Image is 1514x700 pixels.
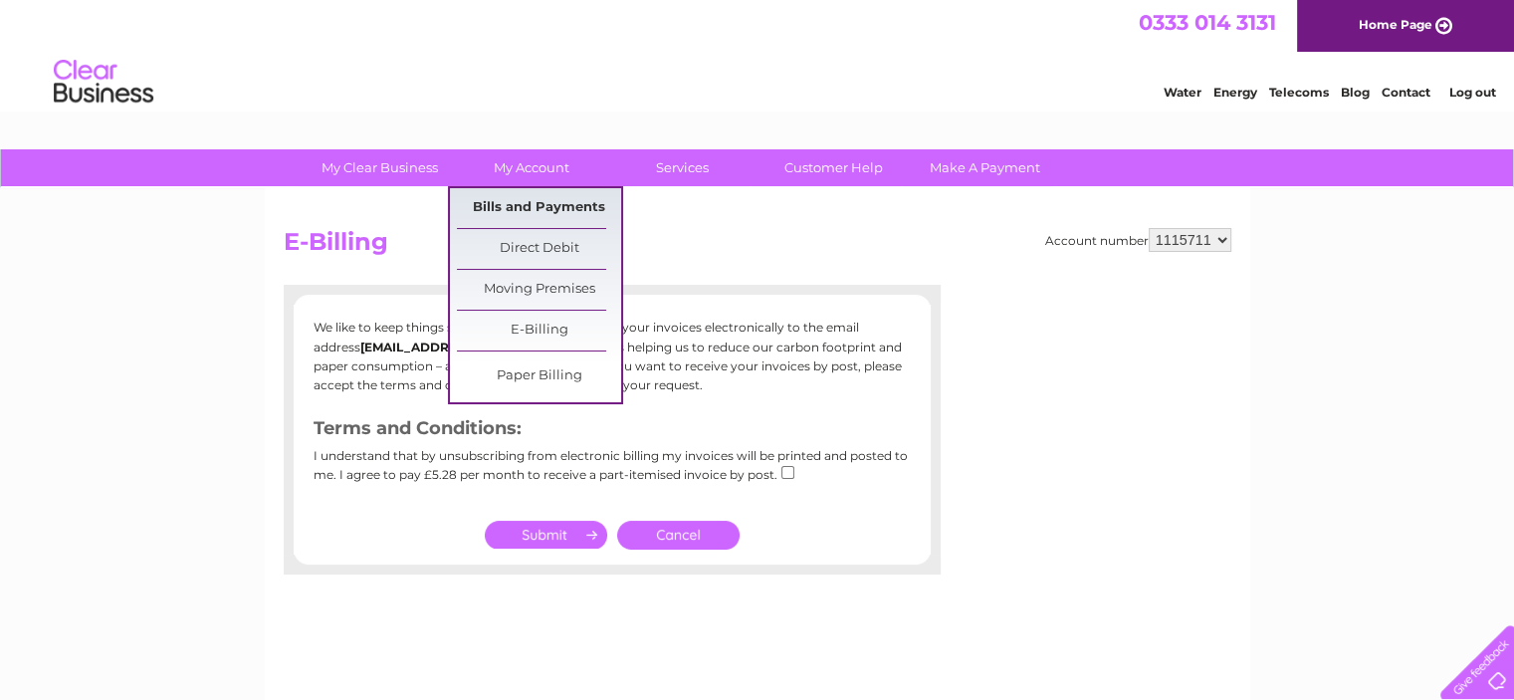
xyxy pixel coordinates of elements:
div: I understand that by unsubscribing from electronic billing my invoices will be printed and posted... [314,449,911,496]
div: Clear Business is a trading name of Verastar Limited (registered in [GEOGRAPHIC_DATA] No. 3667643... [288,11,1228,97]
p: We like to keep things simple. You currently receive your invoices electronically to the email ad... [314,318,911,394]
a: Log out [1448,85,1495,100]
img: logo.png [53,52,154,113]
a: Blog [1341,85,1370,100]
a: Paper Billing [457,356,621,396]
a: E-Billing [457,311,621,350]
a: Direct Debit [457,229,621,269]
div: Account number [1045,228,1231,252]
a: Energy [1213,85,1257,100]
a: My Clear Business [298,149,462,186]
h2: E-Billing [284,228,1231,266]
input: Submit [485,521,607,549]
a: Services [600,149,764,186]
a: Water [1164,85,1201,100]
a: Telecoms [1269,85,1329,100]
a: Bills and Payments [457,188,621,228]
a: 0333 014 3131 [1139,10,1276,35]
a: Contact [1382,85,1430,100]
a: Cancel [617,521,740,550]
a: Make A Payment [903,149,1067,186]
b: [EMAIL_ADDRESS][DOMAIN_NAME] [360,340,582,354]
a: Customer Help [752,149,916,186]
h3: Terms and Conditions: [314,414,911,449]
a: Moving Premises [457,270,621,310]
a: My Account [449,149,613,186]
